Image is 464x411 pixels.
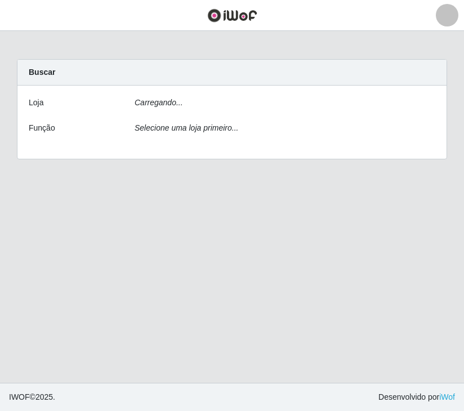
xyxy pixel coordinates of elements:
span: © 2025 . [9,391,55,403]
a: iWof [439,392,455,401]
span: Desenvolvido por [378,391,455,403]
span: IWOF [9,392,30,401]
label: Função [29,122,55,134]
strong: Buscar [29,68,55,77]
i: Carregando... [135,98,183,107]
img: CoreUI Logo [207,8,257,23]
label: Loja [29,97,43,109]
i: Selecione uma loja primeiro... [135,123,238,132]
